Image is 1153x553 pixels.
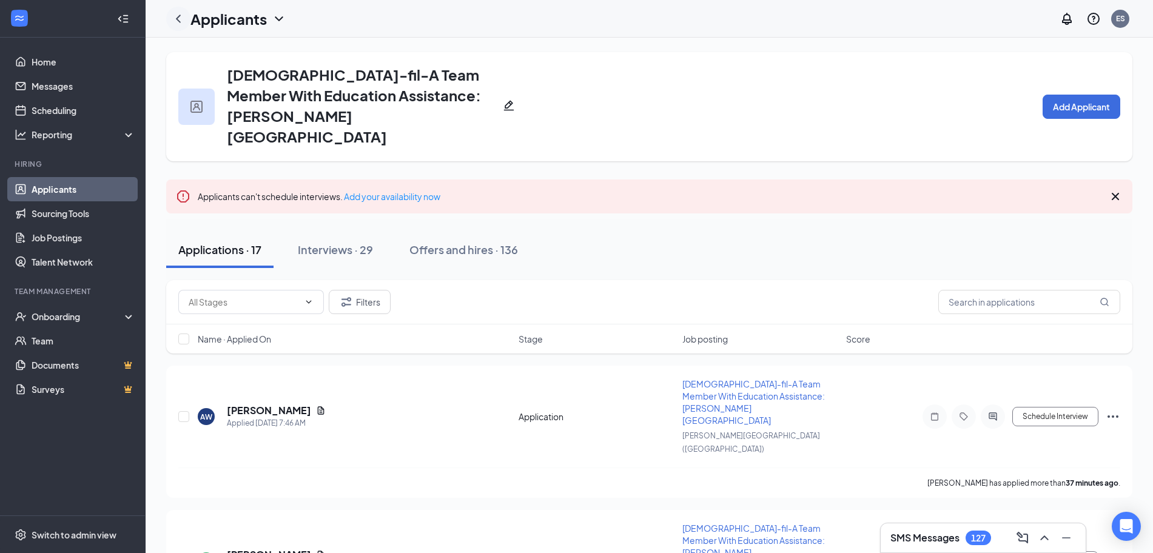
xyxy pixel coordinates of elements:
span: Stage [519,333,543,345]
svg: ChevronDown [272,12,286,26]
h3: [DEMOGRAPHIC_DATA]-fil-A Team Member With Education Assistance: [PERSON_NAME][GEOGRAPHIC_DATA] [227,64,498,147]
button: Minimize [1057,528,1076,548]
div: Applied [DATE] 7:46 AM [227,417,326,429]
span: [DEMOGRAPHIC_DATA]-fil-A Team Member With Education Assistance: [PERSON_NAME][GEOGRAPHIC_DATA] [682,378,825,426]
p: [PERSON_NAME] has applied more than . [927,478,1120,488]
svg: Tag [956,412,971,421]
input: Search in applications [938,290,1120,314]
svg: Document [316,406,326,415]
div: 127 [971,533,986,543]
span: Score [846,333,870,345]
a: Applicants [32,177,135,201]
div: ES [1116,13,1125,24]
img: user icon [190,101,203,113]
span: Name · Applied On [198,333,271,345]
svg: Minimize [1059,531,1074,545]
div: Offers and hires · 136 [409,242,518,257]
svg: ActiveChat [986,412,1000,421]
button: Add Applicant [1043,95,1120,119]
h3: SMS Messages [890,531,960,545]
b: 37 minutes ago [1066,478,1118,488]
div: Hiring [15,159,133,169]
svg: Collapse [117,13,129,25]
svg: Ellipses [1106,409,1120,424]
button: ComposeMessage [1013,528,1032,548]
svg: Pencil [503,99,515,112]
svg: Filter [339,295,354,309]
div: Reporting [32,129,136,141]
svg: QuestionInfo [1086,12,1101,26]
div: Open Intercom Messenger [1112,512,1141,541]
a: Sourcing Tools [32,201,135,226]
svg: MagnifyingGlass [1100,297,1109,307]
button: Schedule Interview [1012,407,1098,426]
h1: Applicants [190,8,267,29]
span: Job posting [682,333,728,345]
svg: Analysis [15,129,27,141]
h5: [PERSON_NAME] [227,404,311,417]
svg: Settings [15,529,27,541]
a: Team [32,329,135,353]
div: AW [200,412,212,422]
div: Switch to admin view [32,529,116,541]
span: [PERSON_NAME][GEOGRAPHIC_DATA] ([GEOGRAPHIC_DATA]) [682,431,820,454]
div: Team Management [15,286,133,297]
a: SurveysCrown [32,377,135,401]
svg: ChevronLeft [171,12,186,26]
div: Onboarding [32,310,125,323]
svg: ComposeMessage [1015,531,1030,545]
svg: UserCheck [15,310,27,323]
svg: Note [927,412,942,421]
a: Add your availability now [344,191,440,202]
button: ChevronUp [1035,528,1054,548]
input: All Stages [189,295,299,309]
svg: Error [176,189,190,204]
svg: Notifications [1060,12,1074,26]
a: Job Postings [32,226,135,250]
a: Home [32,50,135,74]
a: Messages [32,74,135,98]
span: Applicants can't schedule interviews. [198,191,440,202]
a: Talent Network [32,250,135,274]
div: Application [519,411,675,423]
a: Scheduling [32,98,135,122]
button: Filter Filters [329,290,391,314]
div: Interviews · 29 [298,242,373,257]
a: DocumentsCrown [32,353,135,377]
svg: ChevronDown [304,297,314,307]
svg: Cross [1108,189,1123,204]
svg: WorkstreamLogo [13,12,25,24]
div: Applications · 17 [178,242,261,257]
svg: ChevronUp [1037,531,1052,545]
